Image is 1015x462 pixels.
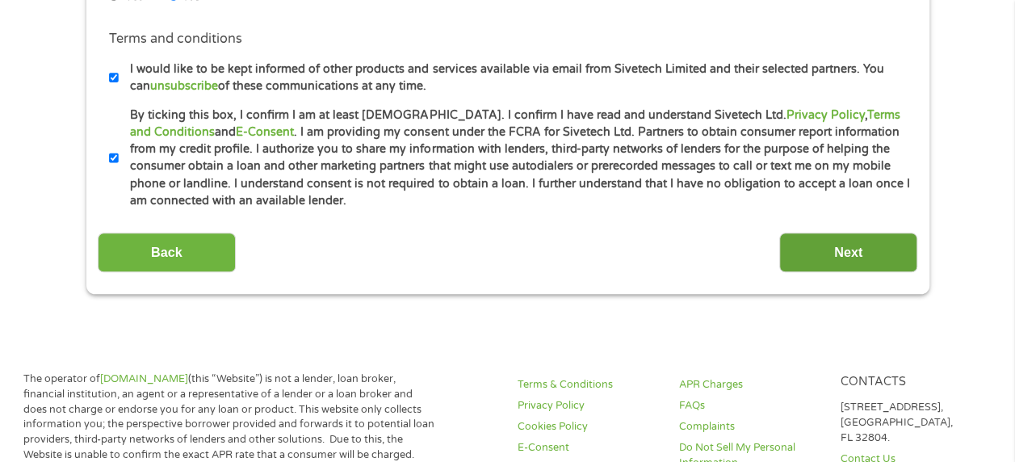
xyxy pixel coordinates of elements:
a: Terms and Conditions [130,108,900,139]
a: E-Consent [236,125,294,139]
a: E-Consent [518,440,660,456]
a: Privacy Policy [786,108,864,122]
input: Next [779,233,917,272]
a: Cookies Policy [518,419,660,435]
a: [DOMAIN_NAME] [100,372,188,385]
a: FAQs [679,398,821,414]
a: Complaints [679,419,821,435]
p: [STREET_ADDRESS], [GEOGRAPHIC_DATA], FL 32804. [840,400,982,446]
a: APR Charges [679,377,821,393]
label: By ticking this box, I confirm I am at least [DEMOGRAPHIC_DATA]. I confirm I have read and unders... [119,107,911,210]
label: Terms and conditions [109,31,242,48]
label: I would like to be kept informed of other products and services available via email from Sivetech... [119,61,911,95]
h4: Contacts [840,375,982,390]
input: Back [98,233,236,272]
a: unsubscribe [150,79,218,93]
a: Terms & Conditions [518,377,660,393]
a: Privacy Policy [518,398,660,414]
